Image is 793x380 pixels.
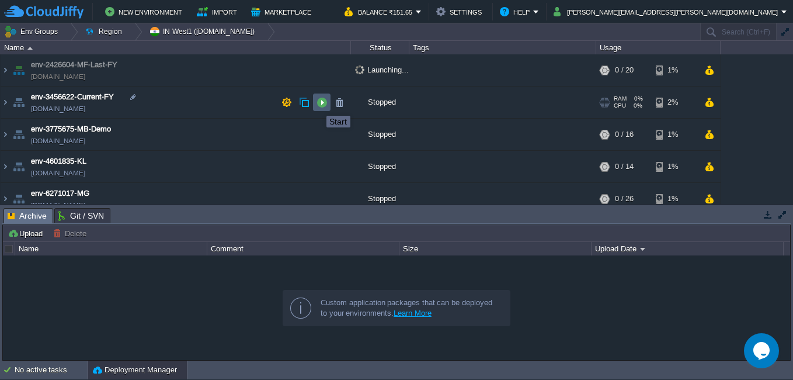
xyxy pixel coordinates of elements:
button: Region [85,23,126,40]
div: 0 / 16 [615,119,634,150]
a: [DOMAIN_NAME] [31,71,85,82]
span: 0% [631,95,643,102]
img: AMDAwAAAACH5BAEAAAAALAAAAAABAAEAAAICRAEAOw== [1,119,10,150]
button: IN West1 ([DOMAIN_NAME]) [149,23,259,40]
span: Launching... [355,65,409,74]
img: AMDAwAAAACH5BAEAAAAALAAAAAABAAEAAAICRAEAOw== [11,151,27,182]
img: AMDAwAAAACH5BAEAAAAALAAAAAABAAEAAAICRAEAOw== [1,87,10,118]
iframe: chat widget [744,333,781,368]
div: 1% [656,54,694,86]
div: 1% [656,183,694,215]
a: env-3775675-MB-Demo [31,123,111,135]
div: Name [16,242,207,255]
button: [PERSON_NAME][EMAIL_ADDRESS][PERSON_NAME][DOMAIN_NAME] [554,5,781,19]
a: env-3456622-Current-FY [31,91,114,103]
img: AMDAwAAAACH5BAEAAAAALAAAAAABAAEAAAICRAEAOw== [1,54,10,86]
div: Size [400,242,591,255]
img: AMDAwAAAACH5BAEAAAAALAAAAAABAAEAAAICRAEAOw== [1,183,10,215]
div: Stopped [351,87,409,118]
span: 0% [631,102,642,109]
button: New Environment [105,5,186,19]
div: No active tasks [15,361,88,379]
img: AMDAwAAAACH5BAEAAAAALAAAAAABAAEAAAICRAEAOw== [27,47,33,50]
a: env-2426604-MF-Last-FY [31,59,117,71]
div: Name [1,41,350,54]
button: Env Groups [4,23,62,40]
button: Help [500,5,533,19]
span: Git / SVN [58,209,104,223]
div: Tags [410,41,596,54]
a: [DOMAIN_NAME] [31,103,85,115]
span: RAM [614,95,627,102]
span: Archive [8,209,47,223]
div: Stopped [351,119,409,150]
a: [DOMAIN_NAME] [31,167,85,179]
a: Learn More [394,309,432,317]
div: 0 / 14 [615,151,634,182]
img: AMDAwAAAACH5BAEAAAAALAAAAAABAAEAAAICRAEAOw== [11,183,27,215]
img: AMDAwAAAACH5BAEAAAAALAAAAAABAAEAAAICRAEAOw== [11,87,27,118]
div: 0 / 26 [615,183,634,215]
span: CPU [614,102,626,109]
button: Settings [436,5,485,19]
a: env-6271017-MG [31,188,89,199]
a: env-4601835-KL [31,156,86,167]
div: 1% [656,151,694,182]
div: Start [329,117,347,126]
button: Deployment Manager [93,364,177,376]
button: Upload [8,228,46,239]
a: [DOMAIN_NAME] [31,199,85,211]
a: [DOMAIN_NAME] [31,135,85,147]
img: AMDAwAAAACH5BAEAAAAALAAAAAABAAEAAAICRAEAOw== [1,151,10,182]
img: AMDAwAAAACH5BAEAAAAALAAAAAABAAEAAAICRAEAOw== [11,119,27,150]
div: Status [352,41,409,54]
div: 2% [656,87,694,118]
div: 0 / 20 [615,54,634,86]
button: Marketplace [251,5,315,19]
div: Stopped [351,151,409,182]
div: Upload Date [592,242,783,255]
div: Usage [597,41,720,54]
div: Comment [208,242,399,255]
div: Stopped [351,183,409,215]
button: Balance ₹151.65 [345,5,416,19]
div: Custom application packages that can be deployed to your environments. [321,298,500,319]
img: CloudJiffy [4,5,84,19]
button: Delete [53,228,90,239]
button: Import [197,5,241,19]
img: AMDAwAAAACH5BAEAAAAALAAAAAABAAEAAAICRAEAOw== [11,54,27,86]
div: 1% [656,119,694,150]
